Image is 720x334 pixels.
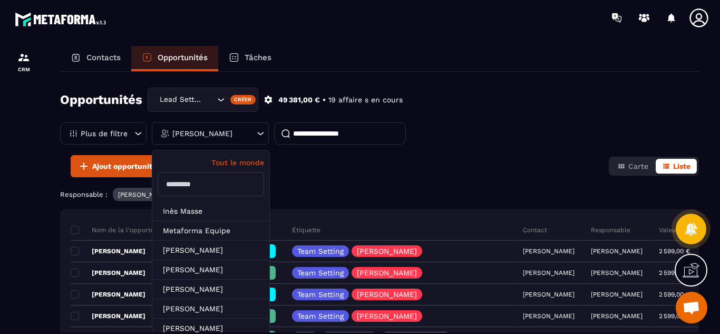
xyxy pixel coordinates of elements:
[611,159,655,174] button: Carte
[71,290,145,299] p: [PERSON_NAME]
[71,226,166,234] p: Nom de la l'opportunité
[591,226,630,234] p: Responsable
[659,312,690,320] p: 2 599,00 €
[71,269,145,277] p: [PERSON_NAME]
[278,95,320,105] p: 49 381,00 €
[81,130,128,137] p: Plus de filtre
[152,280,269,299] li: [PERSON_NAME]
[245,53,271,62] p: Tâches
[60,46,131,71] a: Contacts
[71,155,163,177] button: Ajout opportunité
[152,221,269,241] li: Metaforma Equipe
[118,191,170,198] p: [PERSON_NAME]
[656,159,697,174] button: Liste
[3,43,45,80] a: formationformationCRM
[591,247,643,255] p: [PERSON_NAME]
[148,88,258,112] div: Search for option
[3,66,45,72] p: CRM
[157,94,204,106] span: Lead Setting
[92,161,157,171] span: Ajout opportunité
[659,226,678,234] p: Valeur
[158,158,264,167] p: Tout le monde
[60,89,142,110] h2: Opportunités
[158,53,208,62] p: Opportunités
[659,247,690,255] p: 2 599,00 €
[659,291,690,298] p: 2 599,00 €
[71,312,145,320] p: [PERSON_NAME]
[230,95,256,104] div: Créer
[659,269,690,276] p: 2 599,00 €
[523,226,547,234] p: Contact
[131,46,218,71] a: Opportunités
[204,94,215,106] input: Search for option
[673,162,690,170] span: Liste
[357,247,417,255] p: [PERSON_NAME]
[152,260,269,280] li: [PERSON_NAME]
[71,247,145,255] p: [PERSON_NAME]
[218,46,282,71] a: Tâches
[357,291,417,298] p: [PERSON_NAME]
[292,226,320,234] p: Étiquette
[60,190,108,198] p: Responsable :
[152,241,269,260] li: [PERSON_NAME]
[297,269,344,276] p: Team Setting
[152,202,269,221] li: Inès Masse
[591,312,643,320] p: [PERSON_NAME]
[297,247,344,255] p: Team Setting
[628,162,648,170] span: Carte
[152,299,269,319] li: [PERSON_NAME]
[591,291,643,298] p: [PERSON_NAME]
[328,95,403,105] p: 19 affaire s en cours
[17,51,30,64] img: formation
[172,130,232,137] p: [PERSON_NAME]
[86,53,121,62] p: Contacts
[676,292,707,323] div: Ouvrir le chat
[357,269,417,276] p: [PERSON_NAME]
[591,269,643,276] p: [PERSON_NAME]
[357,312,417,320] p: [PERSON_NAME]
[323,95,326,105] p: •
[15,9,110,29] img: logo
[297,291,344,298] p: Team Setting
[297,312,344,320] p: Team Setting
